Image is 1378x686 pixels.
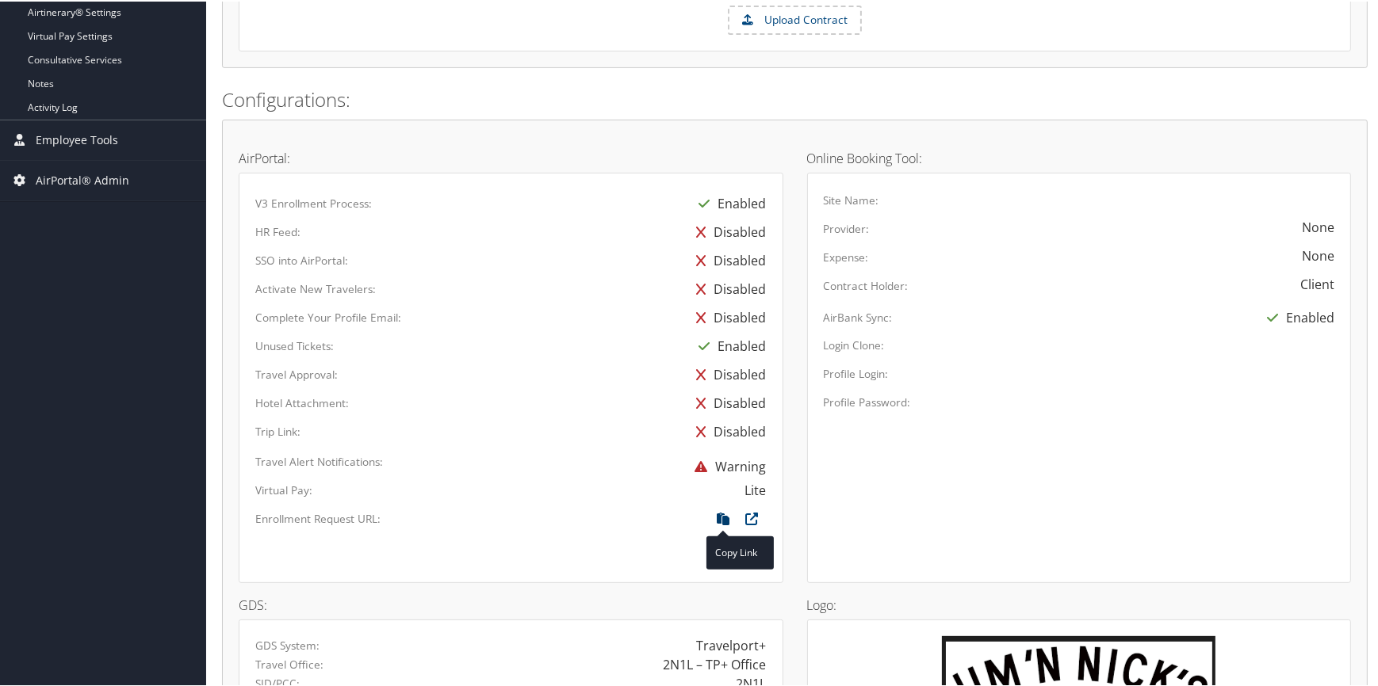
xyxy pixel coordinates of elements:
[255,337,334,353] label: Unused Tickets:
[1302,245,1334,264] div: None
[255,280,376,295] label: Activate New Travelers:
[222,85,1368,112] h2: Configurations:
[255,194,372,210] label: V3 Enrollment Process:
[691,330,767,359] div: Enabled
[689,387,767,416] div: Disabled
[255,308,401,324] label: Complete Your Profile Email:
[689,273,767,302] div: Disabled
[824,276,909,292] label: Contract Holder:
[36,119,118,158] span: Employee Tools
[807,597,1352,610] h4: Logo:
[824,248,869,264] label: Expense:
[689,216,767,245] div: Disabled
[689,245,767,273] div: Disabled
[745,479,767,498] div: Lite
[807,151,1352,163] h4: Online Booking Tool:
[824,219,870,235] label: Provider:
[697,635,767,654] div: Travelport+
[689,359,767,387] div: Disabled
[1302,216,1334,235] div: None
[255,223,300,238] label: HR Feed:
[824,364,889,380] label: Profile Login:
[239,151,783,163] h4: AirPortal:
[664,654,767,673] div: 2N1L – TP+ Office
[255,365,338,381] label: Travel Approval:
[729,6,860,32] label: Upload Contract
[255,394,349,410] label: Hotel Attachment:
[824,336,885,352] label: Login Clone:
[1259,302,1334,330] div: Enabled
[239,597,783,610] h4: GDS:
[1300,273,1334,292] div: Client
[255,452,383,468] label: Travel Alert Notifications:
[255,481,312,497] label: Virtual Pay:
[824,308,893,324] label: AirBank Sync:
[255,636,320,652] label: GDS System:
[687,456,767,474] span: Warning
[255,655,323,671] label: Travel Office:
[689,302,767,330] div: Disabled
[255,422,300,438] label: Trip Link:
[824,191,879,207] label: Site Name:
[36,159,129,199] span: AirPortal® Admin
[255,251,348,267] label: SSO into AirPortal:
[691,188,767,216] div: Enabled
[255,509,381,525] label: Enrollment Request URL:
[824,393,911,409] label: Profile Password:
[689,416,767,444] div: Disabled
